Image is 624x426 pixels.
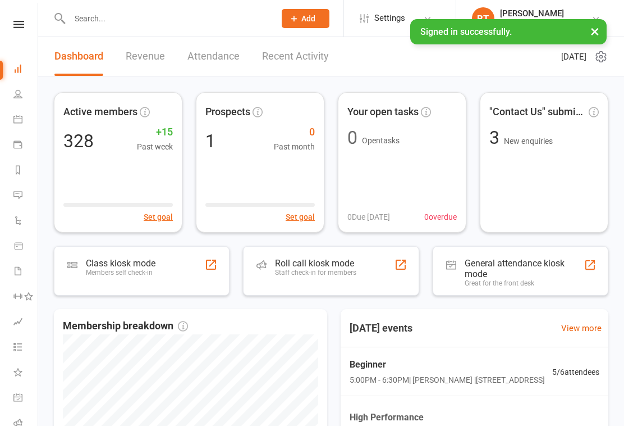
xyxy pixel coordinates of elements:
[54,37,103,76] a: Dashboard
[282,9,329,28] button: Add
[13,361,39,386] a: What's New
[500,19,568,29] div: Cypress Badminton
[350,410,543,424] span: High Performance
[13,310,39,336] a: Assessments
[187,37,240,76] a: Attendance
[13,83,39,108] a: People
[585,19,605,43] button: ×
[262,37,329,76] a: Recent Activity
[500,8,568,19] div: [PERSON_NAME]
[13,57,39,83] a: Dashboard
[13,133,39,158] a: Payments
[13,158,39,184] a: Reports
[347,129,357,147] div: 0
[472,7,494,30] div: BT
[489,127,504,148] span: 3
[126,37,165,76] a: Revenue
[144,211,173,223] button: Set goal
[561,321,602,335] a: View more
[205,132,215,150] div: 1
[63,318,188,334] span: Membership breakdown
[465,258,584,279] div: General attendance kiosk mode
[275,258,356,269] div: Roll call kiosk mode
[13,108,39,133] a: Calendar
[561,50,586,64] span: [DATE]
[341,318,421,338] h3: [DATE] events
[286,211,315,223] button: Set goal
[63,104,137,120] span: Active members
[504,137,553,146] span: New enquiries
[420,26,512,37] span: Signed in successfully.
[489,104,586,120] span: "Contact Us" submissions
[350,357,545,372] span: Beginner
[137,124,173,141] span: +15
[465,279,584,287] div: Great for the front desk
[275,269,356,277] div: Staff check-in for members
[137,141,173,153] span: Past week
[347,104,419,120] span: Your open tasks
[424,211,457,223] span: 0 overdue
[205,104,250,120] span: Prospects
[13,234,39,260] a: Product Sales
[374,6,405,31] span: Settings
[86,258,155,269] div: Class kiosk mode
[347,211,390,223] span: 0 Due [DATE]
[274,141,315,153] span: Past month
[274,124,315,141] span: 0
[66,11,267,26] input: Search...
[86,269,155,277] div: Members self check-in
[362,136,400,145] span: Open tasks
[301,14,315,23] span: Add
[63,132,94,150] div: 328
[350,374,545,386] span: 5:00PM - 6:30PM | [PERSON_NAME] | [STREET_ADDRESS]
[552,365,599,378] span: 5 / 6 attendees
[13,386,39,411] a: General attendance kiosk mode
